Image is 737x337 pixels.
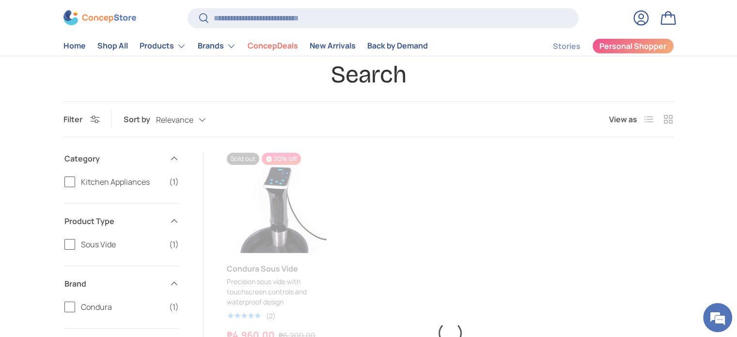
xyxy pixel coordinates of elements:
span: (1) [169,301,179,313]
span: Brand [64,278,163,289]
span: (1) [169,176,179,188]
nav: Secondary [530,36,674,56]
span: Sous Vide [81,239,163,250]
div: Chat with us now [50,54,163,67]
span: Product Type [64,215,163,227]
summary: Products [134,36,192,56]
label: Sort by [124,113,156,125]
span: Filter [63,114,82,125]
button: Relevance [156,112,225,128]
h1: Search [63,60,674,90]
nav: Primary [63,36,428,56]
a: ConcepDeals [248,37,298,56]
textarea: Type your message and hit 'Enter' [5,230,185,264]
img: ConcepStore [63,11,136,26]
a: Home [63,37,86,56]
div: Minimize live chat window [159,5,182,28]
summary: Category [64,141,179,176]
span: We're online! [56,105,134,203]
span: Relevance [156,115,193,125]
a: Shop All [97,37,128,56]
summary: Product Type [64,204,179,239]
span: (1) [169,239,179,250]
a: New Arrivals [310,37,356,56]
span: Personal Shopper [599,43,666,50]
span: Condura [81,301,163,313]
summary: Brands [192,36,242,56]
summary: Brand [64,266,179,301]
span: Kitchen Appliances [81,176,163,188]
span: Category [64,153,163,164]
a: Stories [553,37,580,56]
span: View as [609,113,637,125]
a: Back by Demand [367,37,428,56]
a: Personal Shopper [592,38,674,54]
button: Filter [63,114,100,125]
